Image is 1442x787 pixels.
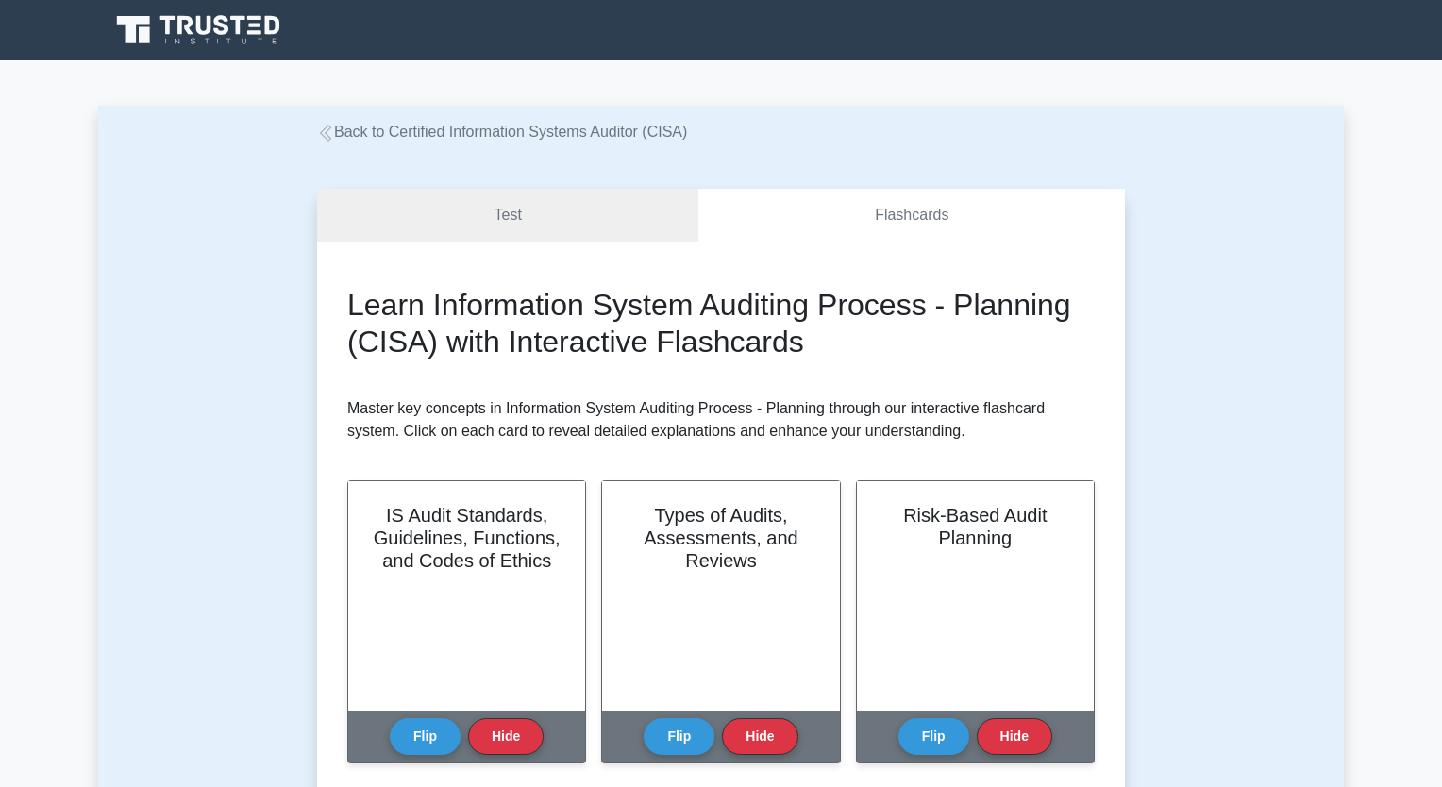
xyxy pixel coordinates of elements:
[317,124,687,140] a: Back to Certified Information Systems Auditor (CISA)
[625,504,816,572] h2: Types of Audits, Assessments, and Reviews
[644,718,714,755] button: Flip
[317,189,698,243] a: Test
[390,718,461,755] button: Flip
[977,718,1052,755] button: Hide
[698,189,1125,243] a: Flashcards
[347,287,1095,360] h2: Learn Information System Auditing Process - Planning (CISA) with Interactive Flashcards
[468,718,544,755] button: Hide
[722,718,797,755] button: Hide
[898,718,969,755] button: Flip
[371,504,562,572] h2: IS Audit Standards, Guidelines, Functions, and Codes of Ethics
[347,397,1095,443] p: Master key concepts in Information System Auditing Process - Planning through our interactive fla...
[880,504,1071,549] h2: Risk-Based Audit Planning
